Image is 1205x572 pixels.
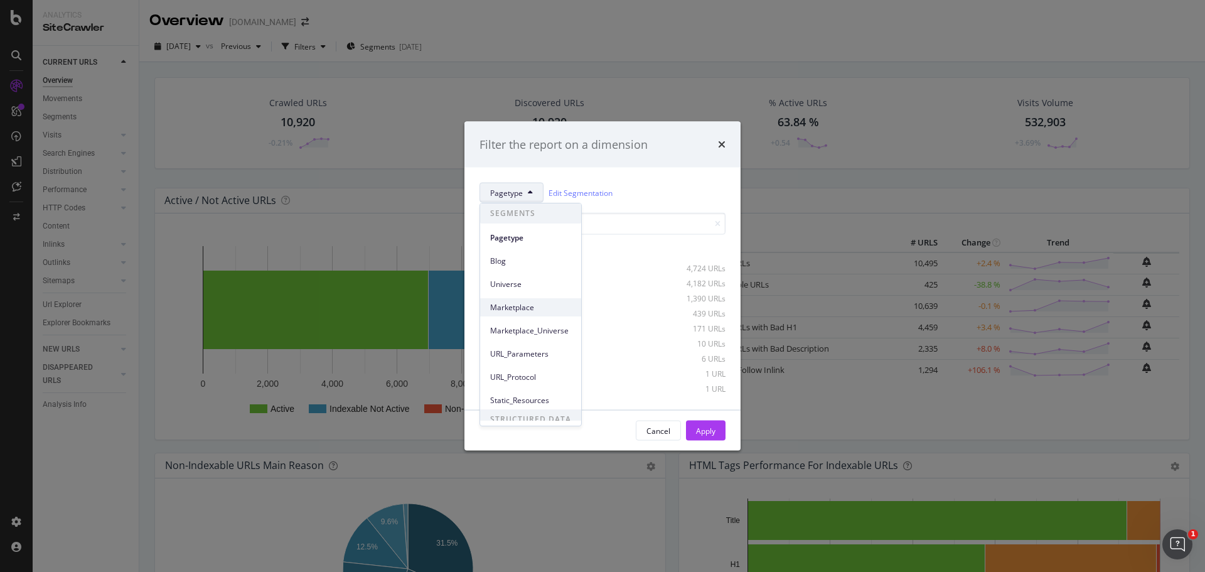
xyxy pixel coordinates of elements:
[479,245,726,256] div: Select all data available
[490,348,571,360] span: URL_Parameters
[664,383,726,394] div: 1 URL
[646,425,670,436] div: Cancel
[664,338,726,348] div: 10 URLs
[490,256,571,267] span: Blog
[479,213,726,235] input: Search
[664,293,726,303] div: 1,390 URLs
[718,136,726,153] div: times
[479,183,544,203] button: Pagetype
[464,121,741,451] div: modal
[664,308,726,318] div: 439 URLs
[490,232,571,244] span: Pagetype
[1188,529,1198,539] span: 1
[636,421,681,441] button: Cancel
[490,187,523,198] span: Pagetype
[490,372,571,383] span: URL_Protocol
[490,395,571,406] span: Static_Resources
[686,421,726,441] button: Apply
[696,425,715,436] div: Apply
[664,353,726,364] div: 6 URLs
[664,278,726,288] div: 4,182 URLs
[490,302,571,313] span: Marketplace
[479,136,648,153] div: Filter the report on a dimension
[490,279,571,290] span: Universe
[664,323,726,333] div: 171 URLs
[1162,529,1192,559] iframe: Intercom live chat
[490,325,571,337] span: Marketplace_Universe
[664,368,726,379] div: 1 URL
[480,409,581,429] span: STRUCTURED DATA
[480,203,581,224] span: SEGMENTS
[664,262,726,273] div: 4,724 URLs
[549,186,613,199] a: Edit Segmentation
